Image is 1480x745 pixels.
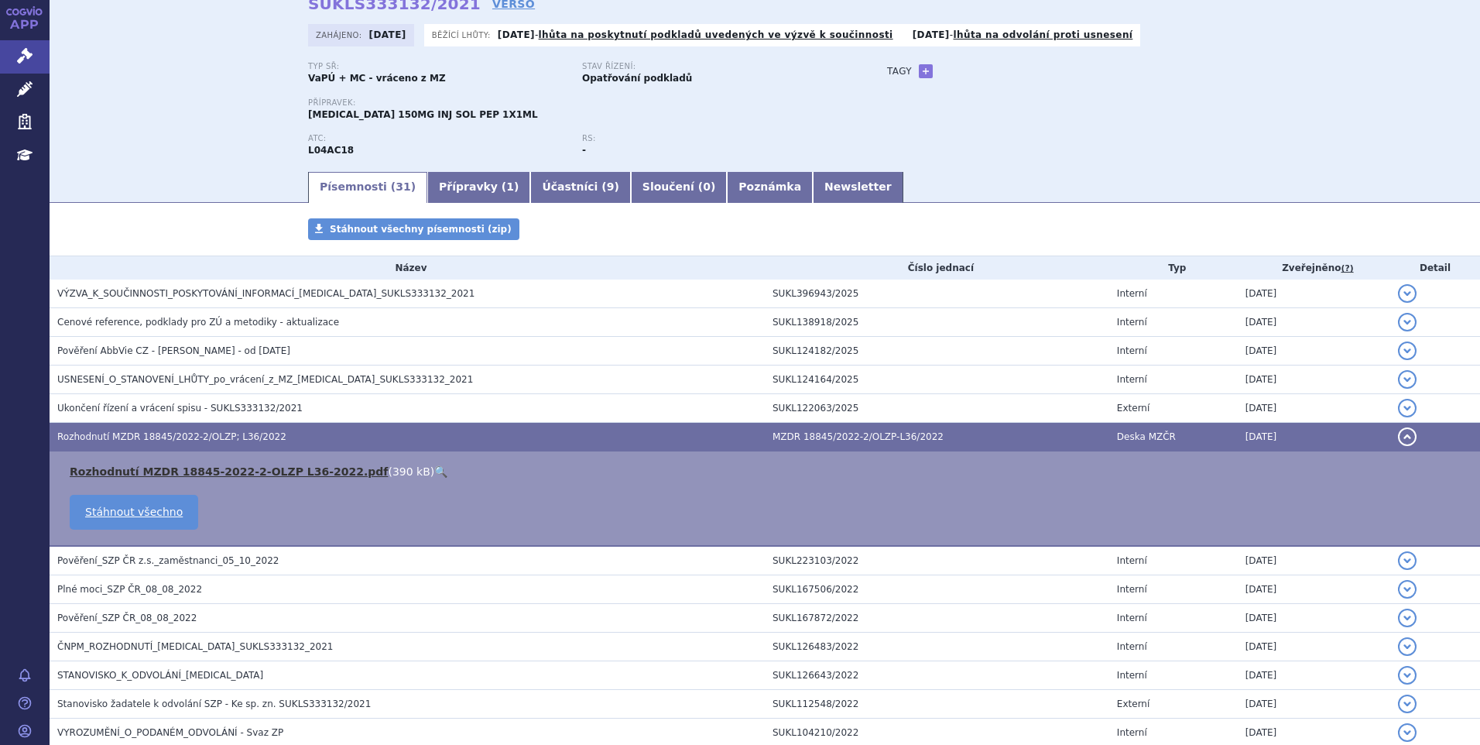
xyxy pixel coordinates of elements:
[1238,394,1390,423] td: [DATE]
[1398,284,1417,303] button: detail
[1117,345,1147,356] span: Interní
[308,172,427,203] a: Písemnosti (31)
[631,172,727,203] a: Sloučení (0)
[506,180,514,193] span: 1
[1398,609,1417,627] button: detail
[582,134,841,143] p: RS:
[427,172,530,203] a: Přípravky (1)
[1117,317,1147,328] span: Interní
[765,423,1109,451] td: MZDR 18845/2022-2/OLZP-L36/2022
[57,699,371,709] span: Stanovisko žadatele k odvolání SZP - Ke sp. zn. SUKLS333132/2021
[396,180,410,193] span: 31
[1398,551,1417,570] button: detail
[57,727,283,738] span: VYROZUMĚNÍ_O_PODANÉM_ODVOLÁNÍ - Svaz ZP
[308,109,538,120] span: [MEDICAL_DATA] 150MG INJ SOL PEP 1X1ML
[57,613,197,623] span: Pověření_SZP ČR_08_08_2022
[539,29,893,40] a: lhůta na poskytnutí podkladů uvedených ve výzvě k součinnosti
[1398,580,1417,599] button: detail
[1117,584,1147,595] span: Interní
[1117,613,1147,623] span: Interní
[1238,337,1390,366] td: [DATE]
[392,465,430,478] span: 390 kB
[70,495,198,530] a: Stáhnout všechno
[1398,666,1417,685] button: detail
[887,62,912,81] h3: Tagy
[369,29,406,40] strong: [DATE]
[765,690,1109,719] td: SUKL112548/2022
[1238,661,1390,690] td: [DATE]
[57,584,202,595] span: Plné moci_SZP ČR_08_08_2022
[308,134,567,143] p: ATC:
[1238,366,1390,394] td: [DATE]
[57,403,303,414] span: Ukončení řízení a vrácení spisu - SUKLS333132/2021
[765,604,1109,633] td: SUKL167872/2022
[57,374,473,385] span: USNESENÍ_O_STANOVENÍ_LHŮTY_po_vrácení_z_MZ_SKYRIZI_SUKLS333132_2021
[498,29,535,40] strong: [DATE]
[1117,727,1147,738] span: Interní
[1238,633,1390,661] td: [DATE]
[1398,342,1417,360] button: detail
[57,431,286,442] span: Rozhodnutí MZDR 18845/2022-2/OLZP; L36/2022
[308,98,856,108] p: Přípravek:
[1109,256,1238,280] th: Typ
[57,345,290,356] span: Pověření AbbVie CZ - Purkertová - od 28.07.2024
[913,29,1133,41] p: -
[765,308,1109,337] td: SUKL138918/2025
[1238,690,1390,719] td: [DATE]
[765,256,1109,280] th: Číslo jednací
[1238,604,1390,633] td: [DATE]
[498,29,893,41] p: -
[57,288,474,299] span: VÝZVA_K_SOUČINNOSTI_POSKYTOVÁNÍ_INFORMACÍ_SKYRIZI_SUKLS333132_2021
[432,29,494,41] span: Běžící lhůty:
[1398,427,1417,446] button: detail
[765,366,1109,394] td: SUKL124164/2025
[1398,695,1417,713] button: detail
[1238,256,1390,280] th: Zveřejněno
[308,73,446,84] strong: VaPÚ + MC - vráceno z MZ
[765,633,1109,661] td: SUKL126483/2022
[1398,399,1417,417] button: detail
[582,145,586,156] strong: -
[308,218,519,240] a: Stáhnout všechny písemnosti (zip)
[1398,370,1417,389] button: detail
[530,172,630,203] a: Účastníci (9)
[1117,288,1147,299] span: Interní
[727,172,813,203] a: Poznámka
[1398,313,1417,331] button: detail
[1117,670,1147,681] span: Interní
[1117,555,1147,566] span: Interní
[308,145,354,156] strong: RISANKIZUMAB
[1390,256,1480,280] th: Detail
[1238,575,1390,604] td: [DATE]
[765,546,1109,575] td: SUKL223103/2022
[765,280,1109,308] td: SUKL396943/2025
[1398,637,1417,656] button: detail
[316,29,365,41] span: Zahájeno:
[765,337,1109,366] td: SUKL124182/2025
[913,29,950,40] strong: [DATE]
[1341,263,1353,274] abbr: (?)
[1238,308,1390,337] td: [DATE]
[582,62,841,71] p: Stav řízení:
[1117,699,1149,709] span: Externí
[50,256,765,280] th: Název
[919,64,933,78] a: +
[308,62,567,71] p: Typ SŘ:
[765,575,1109,604] td: SUKL167506/2022
[57,670,263,681] span: STANOVISKO_K_ODVOLÁNÍ_SKYRIZI
[1117,431,1176,442] span: Deska MZČR
[703,180,711,193] span: 0
[57,555,279,566] span: Pověření_SZP ČR z.s._zaměstnanci_05_10_2022
[1117,641,1147,652] span: Interní
[434,465,447,478] a: 🔍
[1238,423,1390,451] td: [DATE]
[953,29,1132,40] a: lhůta na odvolání proti usnesení
[57,641,333,652] span: ČNPM_ROZHODNUTÍ_SKYRIZI_SUKLS333132_2021
[765,394,1109,423] td: SUKL122063/2025
[813,172,903,203] a: Newsletter
[70,465,388,478] a: Rozhodnutí MZDR 18845-2022-2-OLZP L36-2022.pdf
[1117,374,1147,385] span: Interní
[57,317,339,328] span: Cenové reference, podklady pro ZÚ a metodiky - aktualizace
[607,180,615,193] span: 9
[330,224,512,235] span: Stáhnout všechny písemnosti (zip)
